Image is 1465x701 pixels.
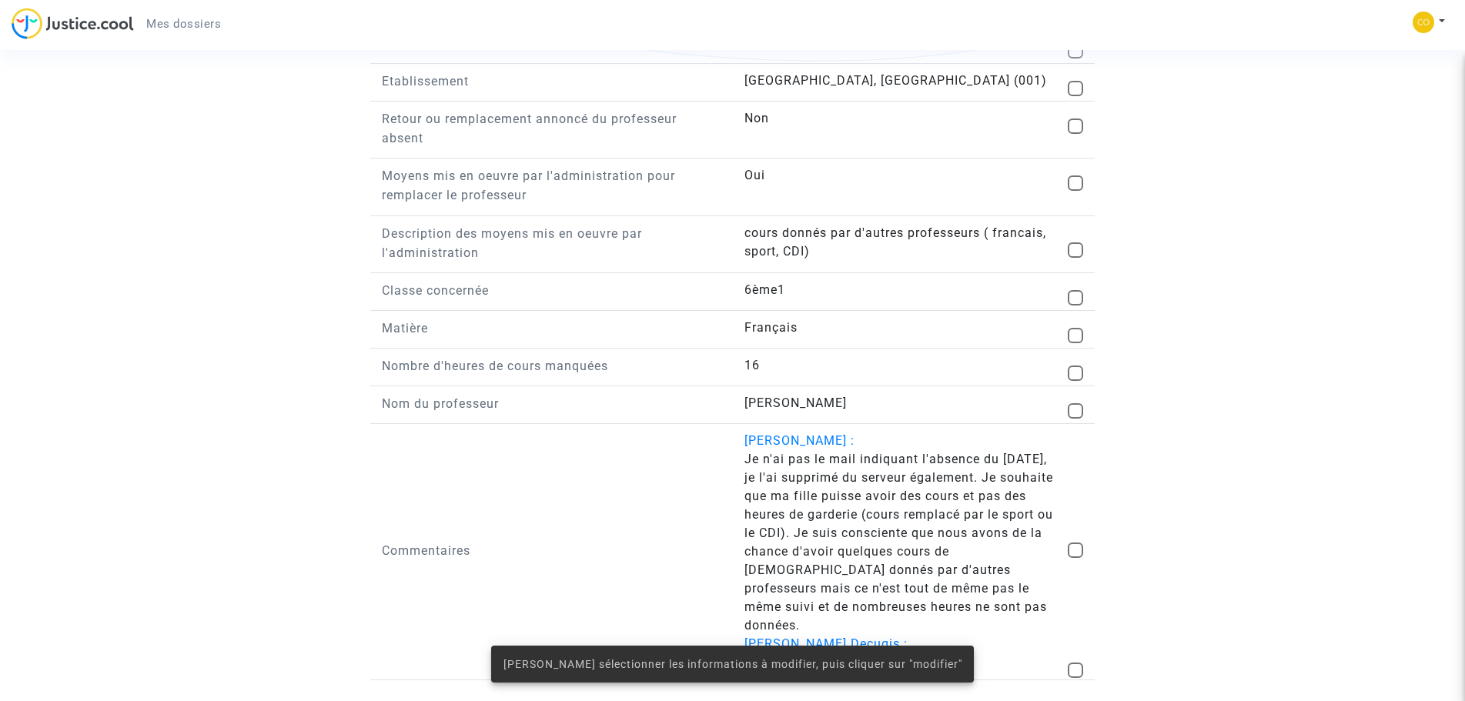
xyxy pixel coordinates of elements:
img: jc-logo.svg [12,8,134,39]
p: Matière [382,319,721,338]
span: Français [744,320,798,335]
span: cours donnés par d'autres professeurs ( francais, sport, CDI) [744,225,1046,259]
p: Description des moyens mis en oeuvre par l'administration [382,224,721,262]
p: Retour ou remplacement annoncé du professeur absent [382,109,721,148]
p: Nom du professeur [382,394,721,413]
span: [PERSON_NAME] [744,396,847,410]
p: Etablissement [382,72,721,91]
span: Oui [744,168,765,182]
span: 6ème1 [744,282,785,297]
img: 59453c1a616c0964fc932c5679bc07a2 [1413,12,1434,33]
p: Moyens mis en oeuvre par l'administration pour remplacer le professeur [382,166,721,205]
span: Je n'ai pas le mail indiquant l'absence du [DATE], je l'ai supprimé du serveur également. Je souh... [744,452,1053,633]
span: [PERSON_NAME] : [744,433,855,448]
a: Mes dossiers [134,12,233,35]
span: [GEOGRAPHIC_DATA], [GEOGRAPHIC_DATA] (001) [744,73,1047,88]
span: Non [744,111,769,125]
span: Mes dossiers [146,17,221,31]
p: Commentaires [382,541,721,560]
p: Nombre d'heures de cours manquées [382,356,721,376]
p: Classe concernée [382,281,721,300]
span: 16 [744,358,760,372]
span: [PERSON_NAME] sélectionner les informations à modifier, puis cliquer sur "modifier" [503,656,962,672]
